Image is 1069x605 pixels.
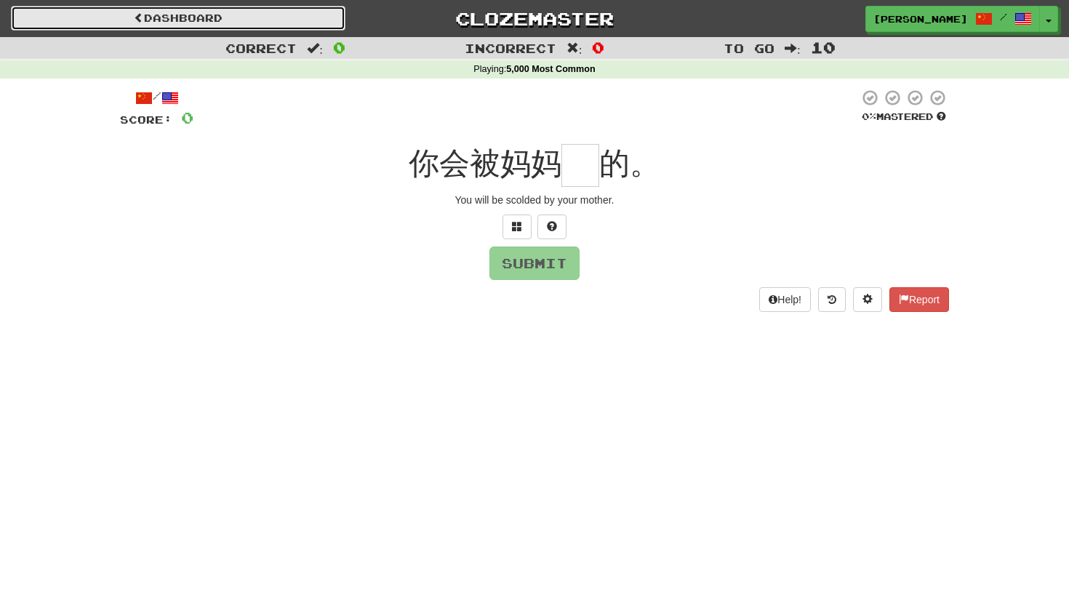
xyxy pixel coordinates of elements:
span: : [307,42,323,55]
a: [PERSON_NAME] / [865,6,1040,32]
span: [PERSON_NAME] [873,12,968,25]
div: You will be scolded by your mother. [120,193,949,207]
span: 你会被妈妈 [409,146,561,180]
span: 10 [811,39,836,56]
span: Score: [120,113,172,126]
div: / [120,89,193,107]
button: Single letter hint - you only get 1 per sentence and score half the points! alt+h [537,215,566,239]
button: Report [889,287,949,312]
span: : [785,42,801,55]
span: / [1000,12,1007,22]
a: Dashboard [11,6,345,31]
span: 0 % [862,111,876,122]
span: 0 [181,108,193,127]
span: 的。 [599,146,660,180]
a: Clozemaster [367,6,702,31]
span: : [566,42,582,55]
button: Submit [489,247,580,280]
strong: 5,000 Most Common [506,64,595,74]
button: Switch sentence to multiple choice alt+p [503,215,532,239]
button: Round history (alt+y) [818,287,846,312]
span: Correct [225,41,297,55]
span: 0 [592,39,604,56]
span: Incorrect [465,41,556,55]
span: 0 [333,39,345,56]
span: To go [724,41,774,55]
button: Help! [759,287,811,312]
div: Mastered [859,111,949,124]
